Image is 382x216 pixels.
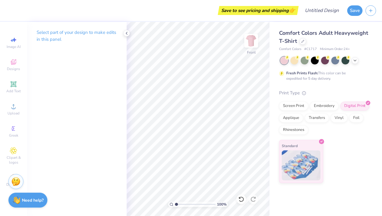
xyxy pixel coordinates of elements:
img: Front [245,35,257,47]
span: 👉 [289,7,295,14]
div: This color can be expedited for 5 day delivery. [286,70,360,81]
div: Front [247,50,256,55]
div: Digital Print [340,102,369,111]
input: Untitled Design [300,4,344,16]
button: Save [347,5,362,16]
div: Save to see pricing and shipping [219,6,297,15]
strong: Fresh Prints Flash: [286,71,318,75]
p: Select part of your design to make edits in this panel [37,29,117,43]
span: Upload [8,111,20,116]
span: Comfort Colors Adult Heavyweight T-Shirt [279,29,368,45]
span: Decorate [6,182,21,187]
div: Foil [349,114,363,123]
span: 100 % [217,202,227,207]
span: Add Text [6,89,21,93]
div: Rhinestones [279,126,308,135]
span: Comfort Colors [279,47,301,52]
span: Designs [7,67,20,71]
span: # C1717 [304,47,317,52]
span: Minimum Order: 24 + [320,47,350,52]
span: Standard [282,143,298,149]
span: Greek [9,133,18,138]
div: Vinyl [331,114,347,123]
img: Standard [282,150,320,180]
span: Image AI [7,44,21,49]
div: Print Type [279,90,370,96]
div: Screen Print [279,102,308,111]
div: Applique [279,114,303,123]
div: Transfers [305,114,329,123]
span: Clipart & logos [3,155,24,165]
strong: Need help? [22,197,44,203]
div: Embroidery [310,102,338,111]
